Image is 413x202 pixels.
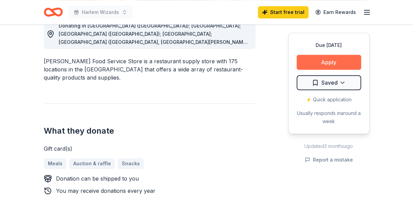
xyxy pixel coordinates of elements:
span: Saved [321,78,338,87]
a: Start free trial [258,6,308,18]
button: Apply [297,55,361,70]
div: ⚡️ Quick application [297,96,361,104]
button: Harlem Wizards [68,5,133,19]
div: Updated 3 months ago [288,142,370,150]
button: Report a mistake [305,156,353,164]
h2: What they donate [44,125,256,136]
button: Saved [297,75,361,90]
a: Home [44,4,63,20]
span: Harlem Wizards [82,8,119,16]
a: Snacks [118,158,144,169]
a: Auction & raffle [69,158,115,169]
a: Meals [44,158,67,169]
div: Gift card(s) [44,145,256,153]
div: [PERSON_NAME] Food Service Store is a restaurant supply store with 175 locations in the [GEOGRAPH... [44,57,256,82]
div: You may receive donations every year [56,187,155,195]
div: Donation can be shipped to you [56,174,139,183]
div: Due [DATE] [297,41,361,49]
div: Usually responds in around a week [297,109,361,125]
a: Earn Rewards [311,6,360,18]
